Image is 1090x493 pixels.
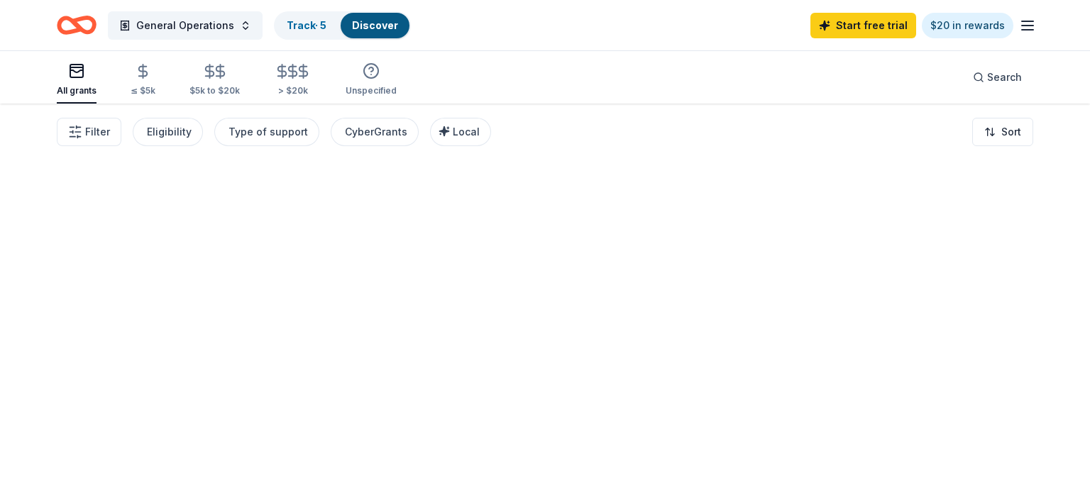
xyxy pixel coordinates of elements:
a: Start free trial [810,13,916,38]
a: Home [57,9,97,42]
a: Discover [352,19,398,31]
div: Unspecified [346,85,397,96]
button: Filter [57,118,121,146]
div: Type of support [229,123,308,140]
button: > $20k [274,57,312,104]
button: Unspecified [346,57,397,104]
button: Eligibility [133,118,203,146]
span: Search [987,69,1022,86]
span: Sort [1001,123,1021,140]
button: General Operations [108,11,263,40]
span: General Operations [136,17,234,34]
button: Track· 5Discover [274,11,411,40]
button: $5k to $20k [189,57,240,104]
a: Track· 5 [287,19,326,31]
button: Search [962,63,1033,92]
button: Local [430,118,491,146]
button: ≤ $5k [131,57,155,104]
div: ≤ $5k [131,85,155,96]
div: CyberGrants [345,123,407,140]
div: $5k to $20k [189,85,240,96]
button: Sort [972,118,1033,146]
div: Eligibility [147,123,192,140]
button: Type of support [214,118,319,146]
button: All grants [57,57,97,104]
span: Local [453,126,480,138]
span: Filter [85,123,110,140]
div: > $20k [274,85,312,96]
a: $20 in rewards [922,13,1013,38]
div: All grants [57,85,97,96]
button: CyberGrants [331,118,419,146]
